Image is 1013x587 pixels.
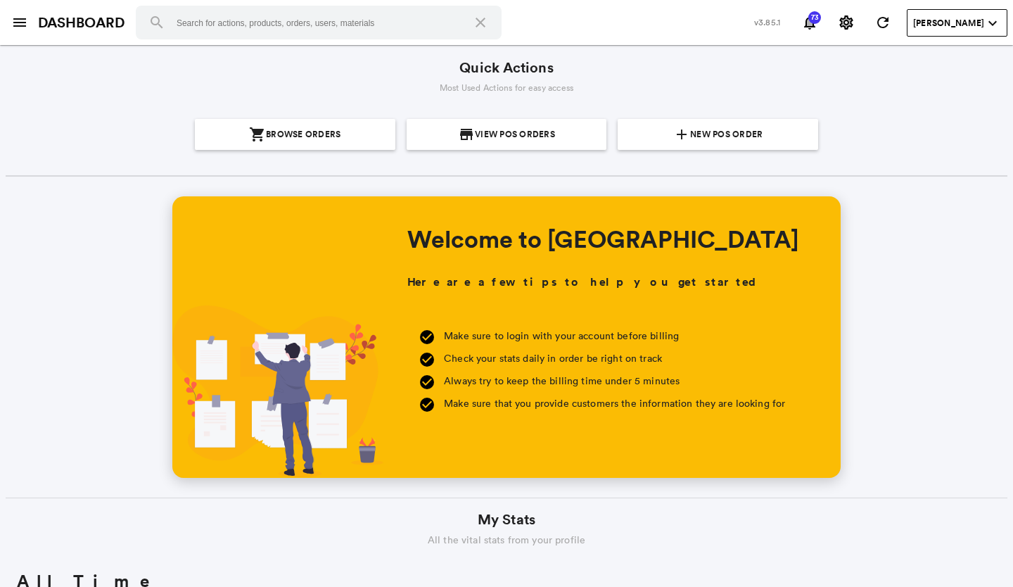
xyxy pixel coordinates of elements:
[690,119,763,150] span: New POS Order
[838,14,855,31] md-icon: settings
[11,14,28,31] md-icon: menu
[440,82,574,94] span: Most Used Actions for easy access
[428,533,585,547] span: All the vital stats from your profile
[38,13,125,33] a: DASHBOARD
[754,16,780,28] span: v3.85.1
[459,58,553,78] span: Quick Actions
[475,119,555,150] span: View POS Orders
[869,8,897,37] button: Refresh State
[136,6,502,39] input: Search for actions, products, orders, users, materials
[874,14,891,31] md-icon: refresh
[458,126,475,143] md-icon: {{action.icon}}
[419,374,435,391] md-icon: check_circle
[444,395,785,412] p: Make sure that you provide customers the information they are looking for
[249,126,266,143] md-icon: {{action.icon}}
[419,351,435,368] md-icon: check_circle
[832,8,860,37] button: Settings
[407,119,607,150] a: {{action.icon}}View POS Orders
[984,15,1001,32] md-icon: expand_more
[266,119,340,150] span: Browse Orders
[444,372,785,389] p: Always try to keep the billing time under 5 minutes
[801,14,818,31] md-icon: notifications
[6,8,34,37] button: open sidebar
[796,8,824,37] button: Notifications
[419,396,435,413] md-icon: check_circle
[140,6,174,39] button: Search
[195,119,395,150] a: {{action.icon}}Browse Orders
[407,225,799,253] h1: Welcome to [GEOGRAPHIC_DATA]
[444,350,785,367] p: Check your stats daily in order be right on track
[444,327,785,344] p: Make sure to login with your account before billing
[148,14,165,31] md-icon: search
[808,14,822,21] span: 73
[618,119,818,150] a: {{action.icon}}New POS Order
[419,329,435,346] md-icon: check_circle
[673,126,690,143] md-icon: {{action.icon}}
[464,6,497,39] button: Clear
[913,17,984,30] span: [PERSON_NAME]
[478,510,535,530] span: My Stats
[907,9,1007,37] button: User
[407,274,760,291] h3: Here are a few tips to help you get started
[472,14,489,31] md-icon: close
